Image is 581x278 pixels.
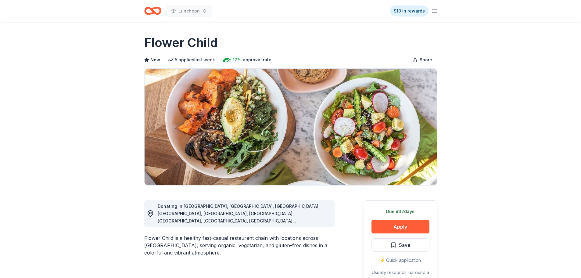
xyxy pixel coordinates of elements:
button: Share [407,54,437,66]
span: Save [399,241,411,249]
div: ⚡️ Quick application [371,257,429,264]
button: Luncheon [166,5,212,17]
span: Donating in [GEOGRAPHIC_DATA], [GEOGRAPHIC_DATA], [GEOGRAPHIC_DATA], [GEOGRAPHIC_DATA], [GEOGRAPH... [158,204,320,231]
img: Image for Flower Child [145,69,437,185]
button: Save [371,238,429,252]
a: $10 in rewards [390,5,429,16]
div: Due in 12 days [371,208,429,215]
span: Share [420,56,432,63]
a: Home [144,4,161,18]
div: 5 applies last week [167,56,215,63]
span: Luncheon [178,7,200,15]
h1: Flower Child [144,34,218,51]
span: approval rate [243,56,271,63]
button: Apply [371,220,429,233]
span: 17% [233,56,242,63]
span: New [150,56,160,63]
div: Flower Child is a healthy fast-casual restaurant chain with locations across [GEOGRAPHIC_DATA], s... [144,234,335,256]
